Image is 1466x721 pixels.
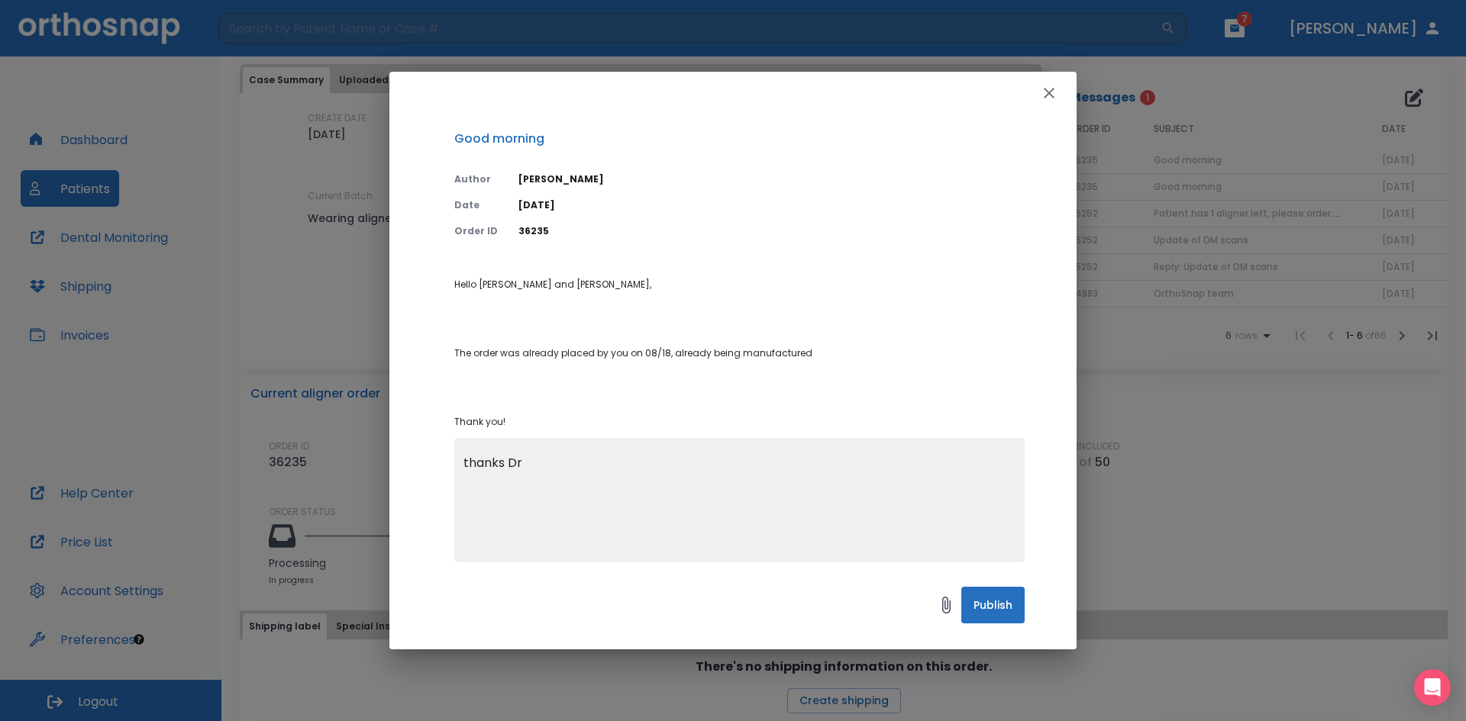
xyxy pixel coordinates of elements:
p: Good morning [454,130,1025,148]
div: Open Intercom Messenger [1414,669,1451,706]
p: Author [454,172,500,186]
p: Hello [PERSON_NAME] and [PERSON_NAME], [454,278,1025,291]
p: [DATE] [518,198,1025,212]
p: Order ID [454,224,500,238]
p: 36235 [518,224,1025,238]
p: [PERSON_NAME] [518,172,1025,186]
button: Publish [961,587,1025,623]
p: Date [454,198,500,212]
p: Thank you! [454,415,1025,429]
p: The order was already placed by you on 08/18, already being manufactured [454,346,1025,360]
